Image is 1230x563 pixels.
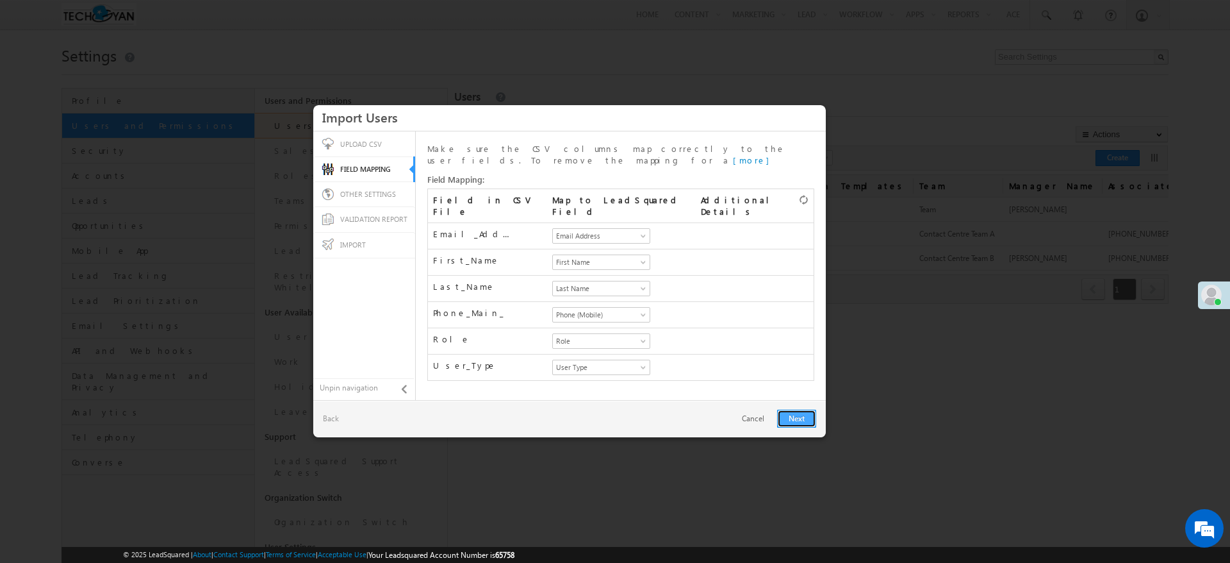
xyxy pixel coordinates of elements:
[552,255,650,270] a: First Name
[553,256,641,268] span: First Name
[553,309,641,321] span: Phone (Mobile)
[313,181,415,207] a: OTHER SETTINGS
[17,119,234,384] textarea: Type your message and hit 'Enter'
[428,189,548,223] th: Field in CSV File
[123,549,514,561] span: © 2025 LeadSquared | | | | |
[742,413,771,424] a: Cancel
[313,232,415,258] a: IMPORT
[323,413,345,424] a: Back
[210,6,241,37] div: Minimize live chat window
[799,195,808,205] img: Reset Mapping
[340,240,366,249] span: IMPORT
[368,550,514,560] span: Your Leadsquared Account Number is
[553,283,641,294] span: Last Name
[552,333,650,349] a: Role
[213,550,264,559] a: Contact Support
[433,255,510,266] div: First_Name
[433,281,510,292] div: Last_Name
[320,382,397,394] span: Unpin navigation
[553,230,641,242] span: Email Address
[696,189,814,223] th: Additional Details
[322,106,817,128] h3: Import Users
[266,550,316,559] a: Terms of Service
[67,67,215,84] div: Chat with us now
[433,360,510,371] div: User_Type
[340,140,382,148] span: UPLOAD CSV
[552,281,650,296] a: Last Name
[427,143,785,165] span: Make sure the CSV columns map correctly to the user fields. To remove the mapping for a
[340,165,391,173] span: FIELD MAPPING
[733,155,776,165] a: [more]
[174,395,233,412] em: Start Chat
[433,228,510,240] div: Email_Address
[318,550,366,559] a: Acceptable Use
[313,131,415,157] a: UPLOAD CSV
[427,174,814,185] label: Field Mapping:
[552,307,650,323] a: Phone (Mobile)
[22,67,54,84] img: d_60004797649_company_0_60004797649
[547,189,695,223] th: Map to LeadSquared Field
[495,550,514,560] span: 65758
[433,307,510,319] div: Phone_Main_
[552,228,650,244] a: Email Address
[553,362,641,373] span: User Type
[313,206,415,232] a: VALIDATION REPORT
[313,156,413,182] a: FIELD MAPPING
[552,360,650,375] a: User Type
[340,215,407,223] span: VALIDATION REPORT
[553,335,641,347] span: Role
[433,333,510,345] div: Role
[777,410,816,428] a: Next
[193,550,211,559] a: About
[340,190,396,198] span: OTHER SETTINGS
